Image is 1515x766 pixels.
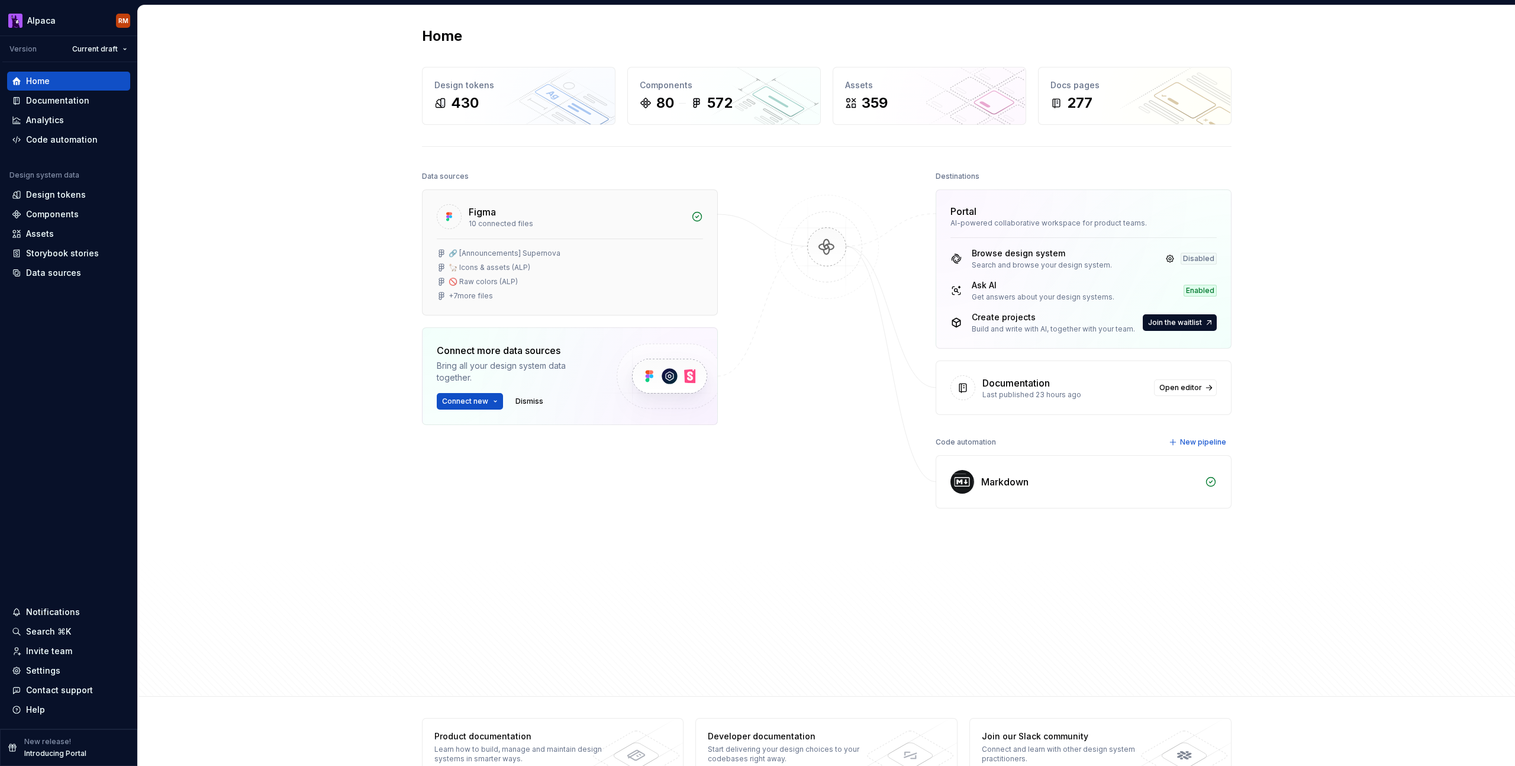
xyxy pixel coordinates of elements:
a: Home [7,72,130,91]
div: Create projects [972,311,1135,323]
div: Documentation [982,376,1050,390]
span: Connect new [442,397,488,406]
div: Analytics [26,114,64,126]
div: 🔗 [Announcements] Supernova [449,249,560,258]
div: Version [9,44,37,54]
a: Design tokens430 [422,67,615,125]
div: 277 [1067,94,1092,112]
div: Data sources [422,168,469,185]
a: Figma10 connected files🔗 [Announcements] Supernova🦙 Icons & assets (ALP)🚫 Raw colors (ALP)+7more ... [422,189,718,316]
span: New pipeline [1180,437,1226,447]
button: Help [7,700,130,719]
div: 572 [707,94,733,112]
a: Open editor [1154,379,1217,396]
button: Notifications [7,603,130,622]
button: Join the waitlist [1143,314,1217,331]
div: Enabled [1184,285,1217,297]
div: Design tokens [434,79,603,91]
div: Developer documentation [708,730,880,742]
div: Settings [26,665,60,677]
div: Join our Slack community [982,730,1154,742]
button: Search ⌘K [7,622,130,641]
div: Design system data [9,170,79,180]
a: Data sources [7,263,130,282]
div: Docs pages [1050,79,1219,91]
div: Start delivering your design choices to your codebases right away. [708,745,880,764]
a: Invite team [7,642,130,661]
a: Code automation [7,130,130,149]
a: Components [7,205,130,224]
div: 430 [451,94,479,112]
span: Current draft [72,44,118,54]
span: Join the waitlist [1148,318,1202,327]
a: Design tokens [7,185,130,204]
div: Notifications [26,606,80,618]
div: 80 [656,94,674,112]
a: Analytics [7,111,130,130]
div: RM [118,16,128,25]
div: + 7 more files [449,291,493,301]
a: Documentation [7,91,130,110]
div: Bring all your design system data together. [437,360,597,384]
div: Home [26,75,50,87]
p: New release! [24,737,71,746]
div: Documentation [26,95,89,107]
div: Code automation [26,134,98,146]
a: Assets359 [833,67,1026,125]
div: Data sources [26,267,81,279]
button: Connect new [437,393,503,410]
img: 003f14f4-5683-479b-9942-563e216bc167.png [8,14,22,28]
div: Browse design system [972,247,1112,259]
div: Assets [26,228,54,240]
button: Contact support [7,681,130,700]
span: Open editor [1159,383,1202,392]
div: Learn how to build, manage and maintain design systems in smarter ways. [434,745,607,764]
a: Storybook stories [7,244,130,263]
div: Help [26,704,45,716]
div: Assets [845,79,1014,91]
div: Design tokens [26,189,86,201]
div: Alpaca [27,15,56,27]
div: Connect more data sources [437,343,597,358]
div: Code automation [936,434,996,450]
div: AI-powered collaborative workspace for product teams. [950,218,1217,228]
div: Disabled [1181,253,1217,265]
div: Contact support [26,684,93,696]
div: 🦙 Icons & assets (ALP) [449,263,530,272]
div: 359 [862,94,888,112]
a: Assets [7,224,130,243]
div: Storybook stories [26,247,99,259]
button: Dismiss [510,393,549,410]
div: Connect and learn with other design system practitioners. [982,745,1154,764]
div: Figma [469,205,496,219]
button: Current draft [67,41,133,57]
div: Components [640,79,808,91]
div: Ask AI [972,279,1114,291]
div: Search and browse your design system. [972,260,1112,270]
h2: Home [422,27,462,46]
div: Last published 23 hours ago [982,390,1147,400]
div: Portal [950,204,976,218]
div: Build and write with AI, together with your team. [972,324,1135,334]
div: 🚫 Raw colors (ALP) [449,277,518,287]
div: Destinations [936,168,979,185]
div: Search ⌘K [26,626,71,638]
div: Get answers about your design systems. [972,292,1114,302]
button: New pipeline [1165,434,1232,450]
a: Docs pages277 [1038,67,1232,125]
button: AlpacaRM [2,8,135,33]
span: Dismiss [515,397,543,406]
div: Invite team [26,645,72,657]
div: Markdown [981,475,1029,489]
a: Components80572 [627,67,821,125]
div: Components [26,208,79,220]
a: Settings [7,661,130,680]
p: Introducing Portal [24,749,86,758]
div: Product documentation [434,730,607,742]
div: 10 connected files [469,219,684,228]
